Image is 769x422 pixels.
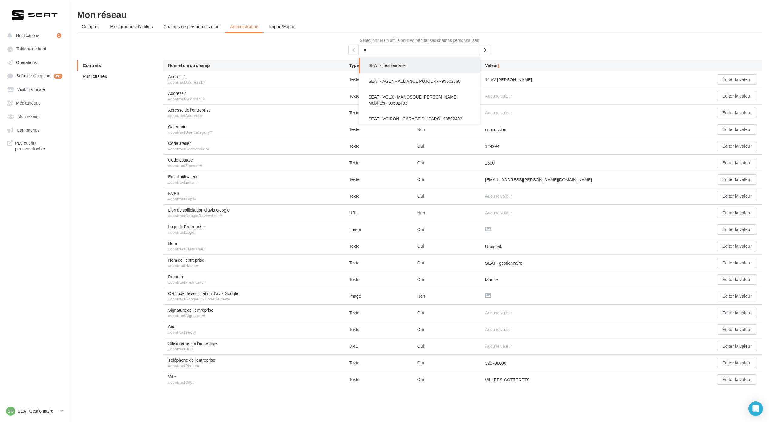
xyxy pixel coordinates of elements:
[417,360,485,366] div: Oui
[168,80,205,85] div: #contractAddress1#
[417,260,485,266] div: Oui
[368,116,462,121] span: SEAT - VOIRON - GARAGE DU PARC - 99502493
[77,38,762,42] label: Sélectionner un affilié pour voir/éditer ses champs personnalisés
[349,226,417,233] div: Image
[417,143,485,149] div: Oui
[168,290,238,302] span: QR code de sollicitation d’avis Google
[485,193,512,199] span: Aucune valeur
[417,276,485,283] div: Oui
[269,24,296,29] span: Import/Export
[168,130,212,135] div: #contractUsercategory#
[717,174,757,185] button: Éditer la valeur
[349,360,417,366] div: Texte
[717,308,757,318] button: Éditer la valeur
[4,138,66,154] a: PLV et print personnalisable
[349,260,417,266] div: Texte
[717,274,757,285] button: Éditer la valeur
[168,257,204,269] span: Nom de l'entreprise
[168,174,198,185] span: Email utilisateur
[717,158,757,168] button: Éditer la valeur
[717,108,757,118] button: Éditer la valeur
[717,291,757,301] button: Éditer la valeur
[717,74,757,85] button: Éditer la valeur
[368,63,405,68] span: SEAT - gestionnaire
[349,143,417,149] div: Texte
[349,126,417,132] div: Texte
[168,96,205,102] div: #contractAddress2#
[168,163,202,169] div: #contractZipcode#
[15,140,62,152] span: PLV et print personnalisable
[717,124,757,135] button: Éditer la valeur
[16,33,39,38] span: Notifications
[18,408,58,414] p: SEAT Gestionnaire
[417,176,485,183] div: Oui
[359,73,480,89] button: SEAT - AGEN - ALLIANCE PUJOL 47 - 99502730
[368,79,461,84] span: SEAT - AGEN - ALLIANCE PUJOL 47 - 99502730
[168,296,238,302] div: #contractGoogleQRCodeReview#
[168,157,202,169] span: Code postale
[4,97,66,108] a: Médiathèque
[417,327,485,333] div: Oui
[168,146,209,152] div: #contractCodeAtelier#
[717,141,757,151] button: Éditer la valeur
[485,77,532,83] div: 11 AV [PERSON_NAME]
[349,343,417,349] div: URL
[168,347,217,352] div: #contractUrl#
[18,114,40,119] span: Mon réseau
[349,76,417,82] div: Texte
[717,241,757,251] button: Éditer la valeur
[349,327,417,333] div: Texte
[485,62,666,69] div: Valeur
[110,24,153,29] span: Mes groupes d'affiliés
[168,90,205,102] span: Address2
[168,113,211,119] div: #contractAddress#
[485,160,495,166] div: 2600
[485,310,512,315] span: Aucune valeur
[368,94,458,105] span: SEAT - VOLX - MANOSQUE [PERSON_NAME] Mobilités - 99502493
[349,62,417,69] div: Type
[485,177,592,183] div: [EMAIL_ADDRESS][PERSON_NAME][DOMAIN_NAME]
[717,191,757,201] button: Éditer la valeur
[485,360,506,366] div: 323738080
[349,176,417,183] div: Texte
[417,210,485,216] div: Non
[417,243,485,249] div: Oui
[349,193,417,199] div: Texte
[168,340,217,352] span: Site internet de l'entreprise
[168,274,206,285] span: Prenom
[4,84,66,95] a: Visibilité locale
[16,46,46,52] span: Tableau de bord
[4,111,66,122] a: Mon réseau
[168,230,205,235] div: #contractLogo#
[417,310,485,316] div: Oui
[168,263,204,269] div: #contractName#
[168,107,211,119] span: Adresse de l'entreprise
[349,377,417,383] div: Texte
[168,207,230,219] span: Lien de sollicitation d'avis Google
[4,70,66,81] a: Boîte de réception 99+
[485,243,502,250] div: Urbaniak
[17,87,45,92] span: Visibilité locale
[168,180,198,185] div: #contractEmail#
[359,111,480,127] button: SEAT - VOIRON - GARAGE DU PARC - 99502493
[485,277,498,283] div: Marine
[717,224,757,235] button: Éditer la valeur
[485,377,530,383] div: VILLERS-COTTERETS
[417,126,485,132] div: Non
[349,310,417,316] div: Texte
[717,324,757,335] button: Éditer la valeur
[168,357,215,369] span: Téléphone de l'entreprise
[349,210,417,216] div: URL
[4,43,66,54] a: Tableau de bord
[168,280,206,285] div: #contractFirstname#
[168,213,230,219] div: #contractGoogleReviewLink#
[485,210,512,215] span: Aucune valeur
[77,10,762,19] div: Mon réseau
[168,240,206,252] span: Nom
[349,110,417,116] div: Texte
[82,24,99,29] span: Comptes
[168,140,209,152] span: Code atelier
[485,260,522,266] div: SEAT - gestionnaire
[16,73,50,79] span: Boîte de réception
[349,243,417,249] div: Texte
